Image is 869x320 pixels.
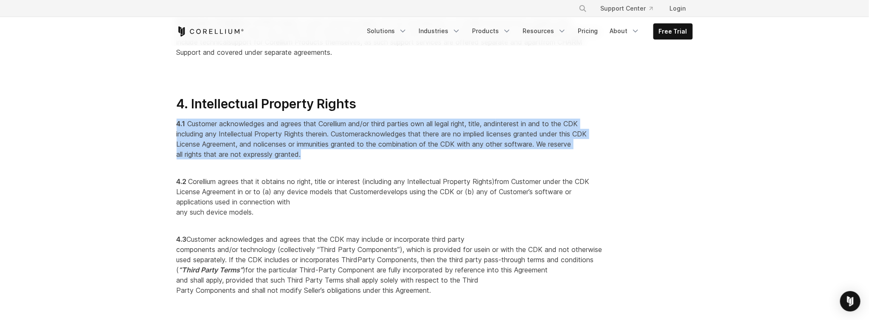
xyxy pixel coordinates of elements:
[177,255,594,274] span: Party Components, then the third party pass-through terms and conditions (
[188,119,496,128] span: Customer acknowledges and agrees that Corellium and/or third parties own all legal right, title, and
[191,96,357,111] span: Intellectual Property Rights
[240,266,246,274] span: )
[594,1,660,16] a: Support Center
[663,1,693,16] a: Login
[177,245,320,254] span: components and/or technology (collectively “
[177,276,479,284] span: and shall apply, provided that such Third Party Terms shall apply solely with respect to the Third
[262,140,571,148] span: licenses or immunities granted to the combination of the CDK with any other software. We reserve
[605,23,645,39] a: About
[177,150,301,159] span: all rights that are not expressly granted.
[518,23,571,39] a: Resources
[177,130,587,148] span: acknowledges that there are no implied licenses granted under this CDK License Agreement, and no
[182,266,240,274] span: Third Party Terms
[320,245,398,254] span: Third Party Components
[177,119,186,128] span: 4.1
[177,96,188,111] span: 4.
[362,23,693,40] div: Navigation Menu
[573,23,603,39] a: Pricing
[177,187,572,206] span: develops using the CDK or (b) any of Customer’s software or applications used in connection with
[177,38,583,57] span: from CHARM Support and covered under separate agreements.
[246,266,548,274] span: for the particular Third-Party Component are fully incorporated by reference into this Agreement
[362,23,412,39] a: Solutions
[177,235,187,244] span: 4.3
[467,23,516,39] a: Products
[188,177,495,186] span: Corellium agrees that it obtains no right, title or interest (including any Intellectual Property...
[575,1,591,16] button: Search
[414,23,466,39] a: Industries
[840,291,861,312] div: Open Intercom Messenger
[177,177,187,186] span: 4.2
[177,286,431,295] span: Party Components and shall not modify Seller’s obligations under this Agreement.
[187,235,465,244] span: Customer acknowledges and agrees that the CDK may include or incorporate third party
[177,208,254,216] span: any such device models.
[240,266,243,274] strong: ”
[179,266,182,274] strong: “
[568,1,693,16] div: Navigation Menu
[228,38,541,46] span: support for Corellium Products themselves, as such support services are offered separate and apart
[177,26,244,37] a: Corellium Home
[654,24,692,39] a: Free Trial
[177,28,600,46] span: conjunction with Corellium Products. However, CHARM Support does not include technical
[398,245,485,254] span: ”), which is provided for use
